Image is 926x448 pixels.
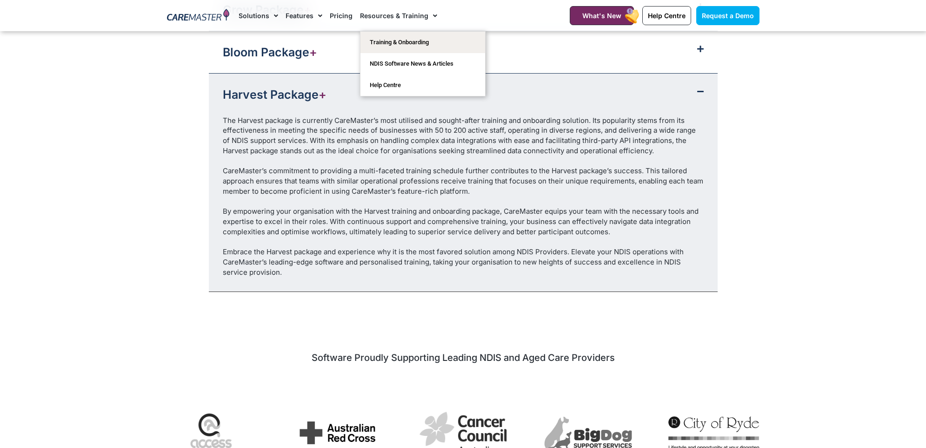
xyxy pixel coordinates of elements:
[642,6,691,25] a: Help Centre
[223,45,317,59] a: Bloom Package
[167,352,759,364] h2: Software Proudly Supporting Leading NDIS and Aged Care Providers
[223,206,704,237] div: By empowering your organisation with the Harvest training and onboarding package, CareMaster equi...
[702,12,754,20] span: Request a Demo
[223,88,326,102] a: Harvest Package
[648,12,686,20] span: Help Centre
[223,115,704,156] div: The Harvest package is currently CareMaster’s most utilised and sought-after training and onboard...
[696,6,759,25] a: Request a Demo
[570,6,634,25] a: What's New
[209,115,718,292] div: Harvest Package+
[319,88,326,102] span: +
[360,32,485,53] a: Training & Onboarding
[360,53,485,75] a: NDIS Software News & Articles
[223,166,704,196] div: CareMaster’s commitment to providing a multi-faceted training schedule further contributes to the...
[360,31,486,96] ul: Resources & Training
[209,74,718,115] div: Harvest Package+
[360,75,485,96] a: Help Centre
[582,12,621,20] span: What's New
[209,31,718,73] div: Bloom Package+
[309,45,317,59] span: +
[167,9,230,23] img: CareMaster Logo
[223,247,704,277] div: Embrace the Harvest package and experience why it is the most favored solution among NDIS Provide...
